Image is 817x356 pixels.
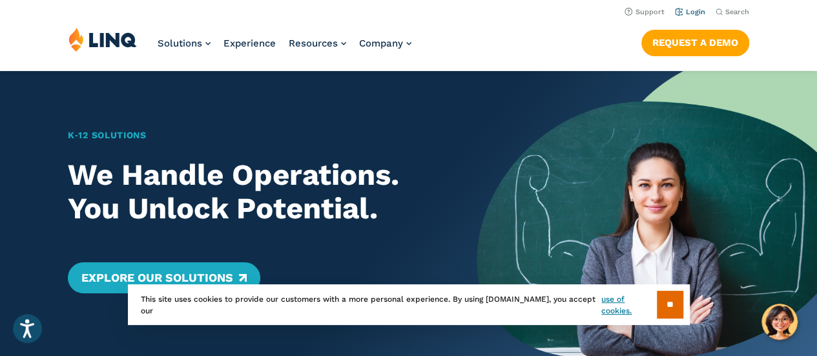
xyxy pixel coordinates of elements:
[68,27,137,52] img: LINQ | K‑12 Software
[359,37,411,49] a: Company
[716,7,749,17] button: Open Search Bar
[359,37,403,49] span: Company
[761,304,798,340] button: Hello, have a question? Let’s chat.
[68,129,443,142] h1: K‑12 Solutions
[68,262,260,293] a: Explore Our Solutions
[289,37,338,49] span: Resources
[641,30,749,56] a: Request a Demo
[289,37,346,49] a: Resources
[725,8,749,16] span: Search
[158,27,411,70] nav: Primary Navigation
[625,8,665,16] a: Support
[158,37,202,49] span: Solutions
[641,27,749,56] nav: Button Navigation
[128,284,690,325] div: This site uses cookies to provide our customers with a more personal experience. By using [DOMAIN...
[675,8,705,16] a: Login
[223,37,276,49] a: Experience
[158,37,211,49] a: Solutions
[68,158,443,226] h2: We Handle Operations. You Unlock Potential.
[601,293,656,317] a: use of cookies.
